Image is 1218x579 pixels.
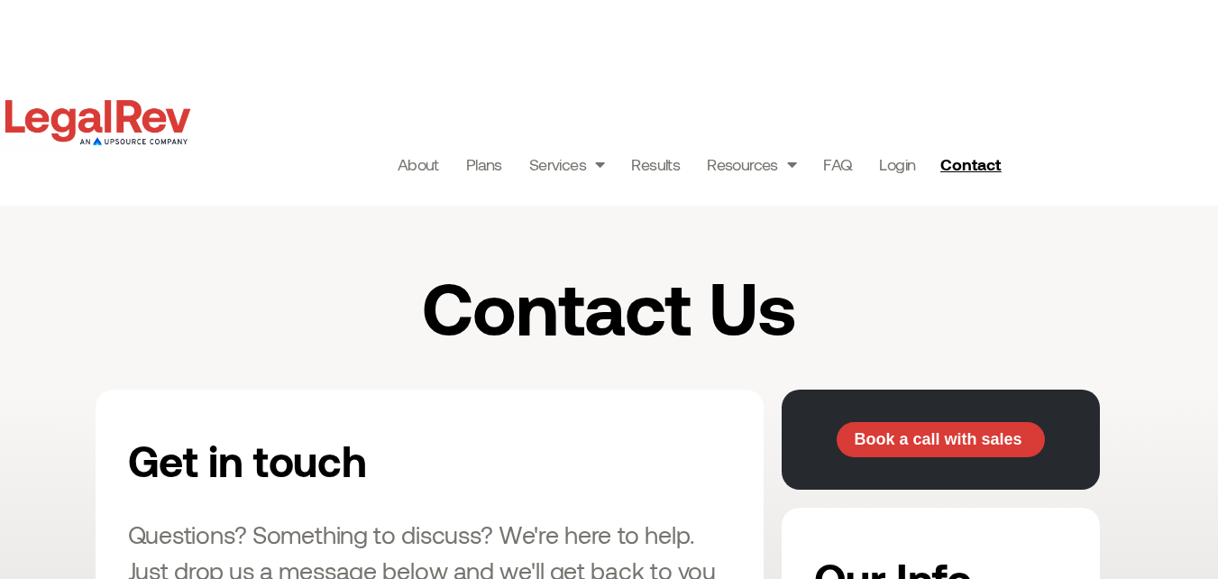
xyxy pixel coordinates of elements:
[398,152,916,177] nav: Menu
[128,422,550,498] h2: Get in touch
[879,152,915,177] a: Login
[823,152,852,177] a: FAQ
[631,152,680,177] a: Results
[837,422,1045,458] a: Book a call with sales
[466,152,502,177] a: Plans
[854,431,1021,447] span: Book a call with sales
[398,152,439,177] a: About
[940,156,1001,172] span: Contact
[529,152,605,177] a: Services
[250,269,969,345] h1: Contact Us
[707,152,796,177] a: Resources
[933,150,1012,179] a: Contact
